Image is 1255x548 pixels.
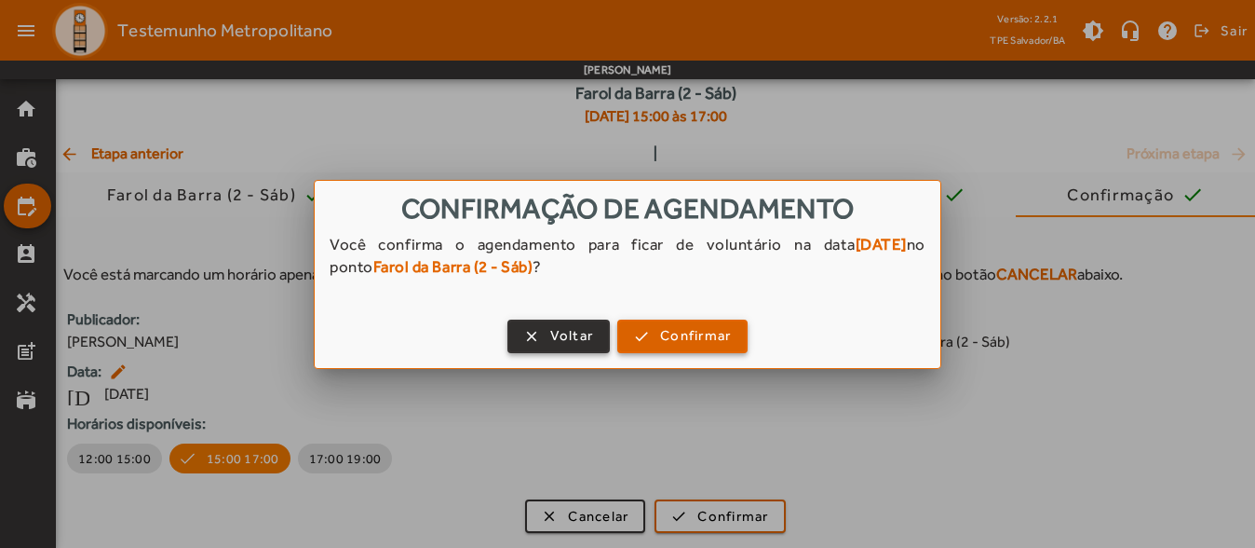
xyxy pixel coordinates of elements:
[550,325,594,347] span: Voltar
[315,233,940,296] div: Você confirma o agendamento para ficar de voluntário na data no ponto ?
[617,320,748,353] button: Confirmar
[401,192,855,225] span: Confirmação de agendamento
[660,325,731,347] span: Confirmar
[507,320,611,353] button: Voltar
[856,235,907,253] strong: [DATE]
[373,257,533,276] strong: Farol da Barra (2 - Sáb)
